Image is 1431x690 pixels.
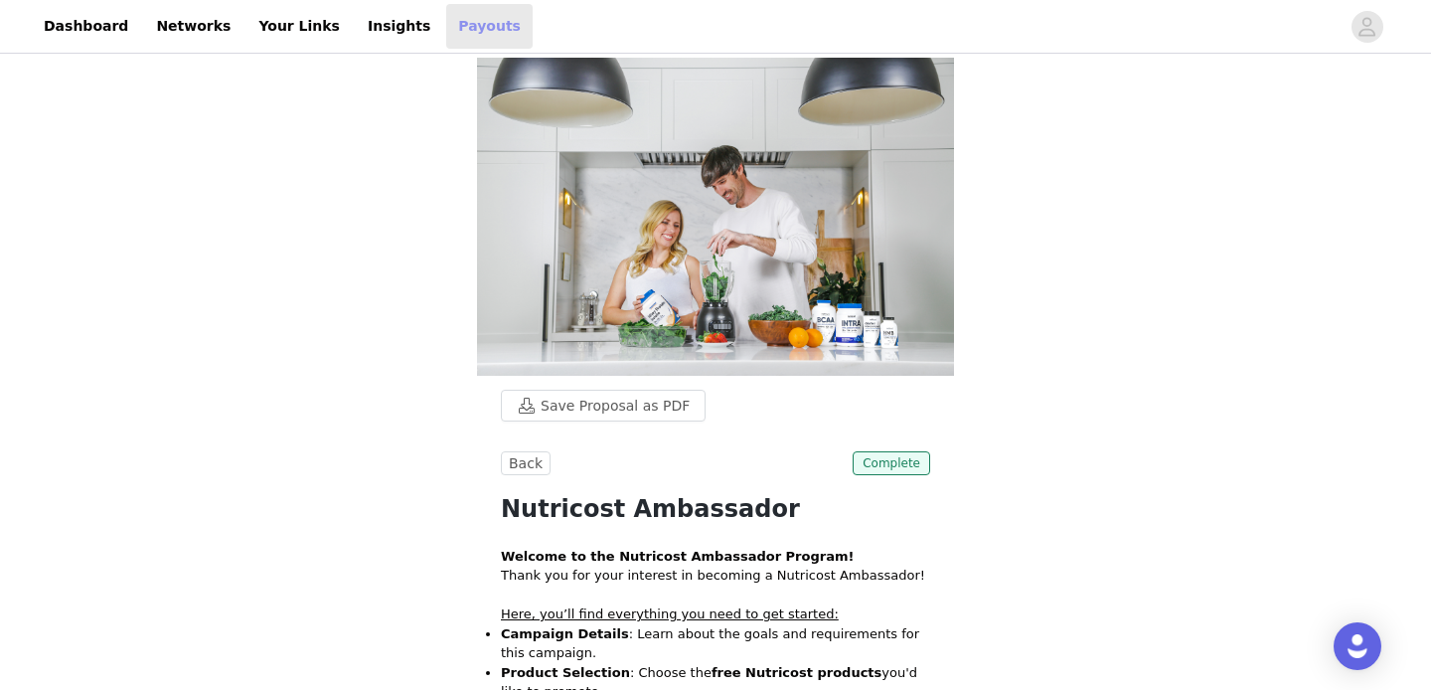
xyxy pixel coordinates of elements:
img: campaign image [477,58,954,376]
a: Networks [144,4,242,49]
div: avatar [1357,11,1376,43]
strong: free Nutricost products [712,665,881,680]
strong: Campaign Details [501,626,629,641]
a: Payouts [446,4,533,49]
a: Dashboard [32,4,140,49]
a: Insights [356,4,442,49]
a: Your Links [246,4,352,49]
div: Open Intercom Messenger [1334,622,1381,670]
li: : Learn about the goals and requirements for this campaign. [501,624,930,663]
h1: Nutricost Ambassador [501,491,930,527]
span: Here, you’ll find everything you need to get started: [501,606,839,621]
span: Complete [853,451,930,475]
button: Save Proposal as PDF [501,390,706,422]
strong: Welcome to the Nutricost Ambassador Program! [501,549,854,564]
button: Back [501,451,551,475]
strong: Product Selection [501,665,630,680]
p: Thank you for your interest in becoming a Nutricost Ambassador! [501,566,930,586]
